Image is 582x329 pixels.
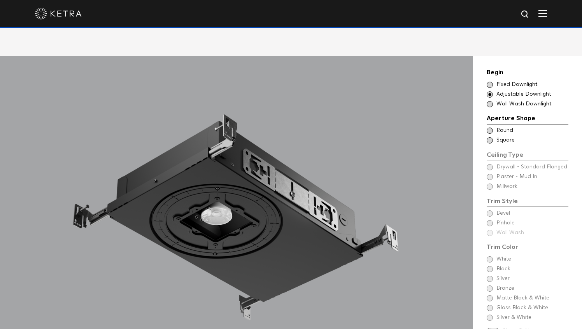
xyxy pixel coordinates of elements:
[496,81,568,89] span: Fixed Downlight
[496,91,568,98] span: Adjustable Downlight
[496,136,568,144] span: Square
[521,10,530,19] img: search icon
[487,68,568,79] div: Begin
[538,10,547,17] img: Hamburger%20Nav.svg
[496,127,568,135] span: Round
[496,100,568,108] span: Wall Wash Downlight
[487,114,568,124] div: Aperture Shape
[35,8,82,19] img: ketra-logo-2019-white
